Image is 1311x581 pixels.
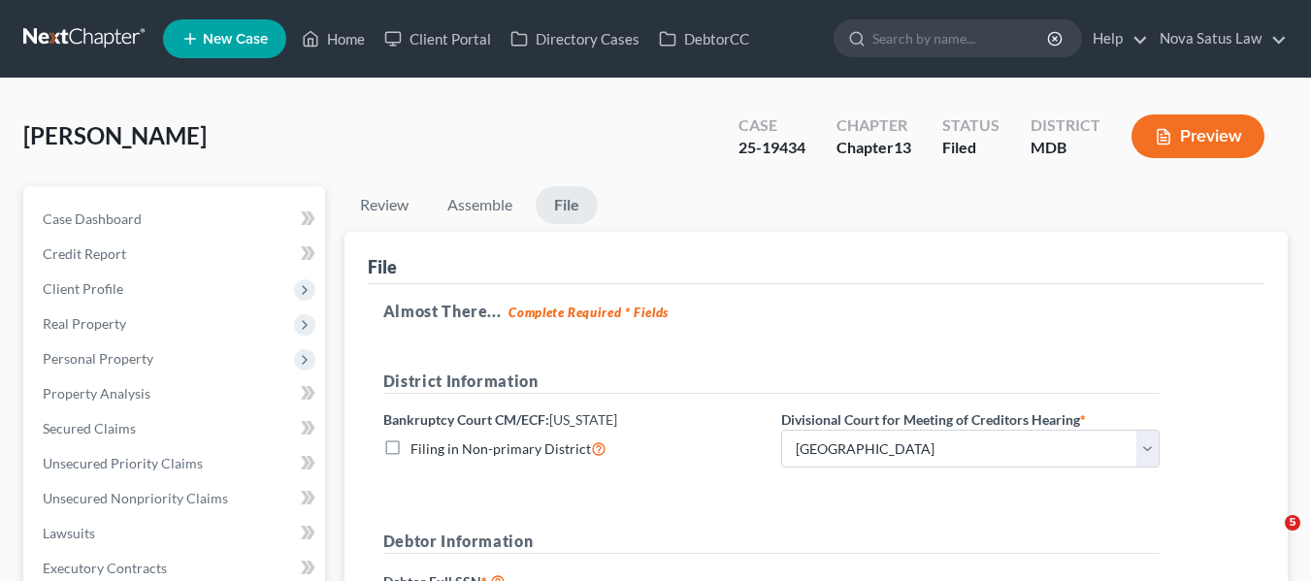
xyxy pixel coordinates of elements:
span: [US_STATE] [549,411,617,428]
h5: Almost There... [383,300,1249,323]
span: Filing in Non-primary District [410,440,591,457]
span: Unsecured Priority Claims [43,455,203,471]
a: Help [1083,21,1148,56]
a: Lawsuits [27,516,325,551]
a: Nova Satus Law [1150,21,1287,56]
span: Case Dashboard [43,210,142,227]
span: Secured Claims [43,420,136,436]
div: 25-19434 [738,137,805,159]
div: MDB [1031,137,1100,159]
a: Secured Claims [27,411,325,446]
div: Chapter [836,137,911,159]
div: File [368,255,397,278]
span: 13 [894,138,911,156]
span: Client Profile [43,280,123,297]
span: Executory Contracts [43,560,167,576]
div: Filed [942,137,1000,159]
label: Bankruptcy Court CM/ECF: [383,409,617,430]
div: Status [942,114,1000,137]
a: Home [292,21,375,56]
span: Personal Property [43,350,153,367]
div: District [1031,114,1100,137]
label: Divisional Court for Meeting of Creditors Hearing [781,409,1086,430]
iframe: Intercom live chat [1245,515,1292,562]
a: Client Portal [375,21,501,56]
a: Case Dashboard [27,202,325,237]
div: Chapter [836,114,911,137]
a: Directory Cases [501,21,649,56]
span: Lawsuits [43,525,95,541]
a: Property Analysis [27,376,325,411]
a: File [536,186,598,224]
h5: Debtor Information [383,530,1160,554]
a: Unsecured Priority Claims [27,446,325,481]
a: Assemble [432,186,528,224]
div: Case [738,114,805,137]
h5: District Information [383,370,1160,394]
a: DebtorCC [649,21,759,56]
a: Review [344,186,424,224]
span: Property Analysis [43,385,150,402]
input: Search by name... [872,20,1050,56]
span: 5 [1285,515,1300,531]
span: Unsecured Nonpriority Claims [43,490,228,506]
span: New Case [203,32,268,47]
a: Unsecured Nonpriority Claims [27,481,325,516]
a: Credit Report [27,237,325,272]
strong: Complete Required * Fields [508,305,669,320]
span: [PERSON_NAME] [23,121,207,149]
span: Real Property [43,315,126,332]
span: Credit Report [43,245,126,262]
button: Preview [1131,114,1264,158]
